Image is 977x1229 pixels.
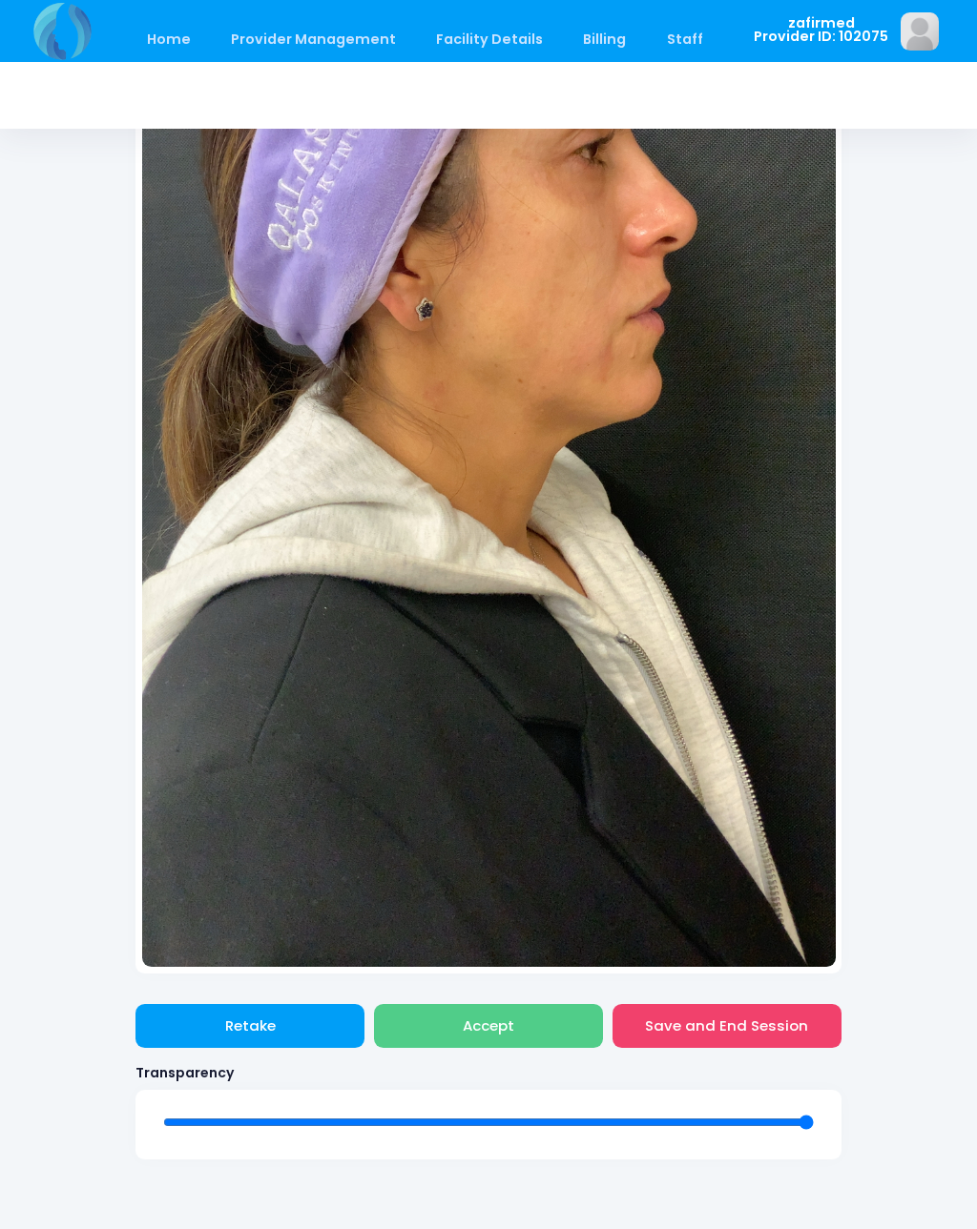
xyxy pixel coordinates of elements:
span: Retake [225,1015,276,1035]
span: zafirmed Provider ID: 102075 [754,16,888,44]
a: Billing [565,17,645,62]
a: Provider Management [212,17,414,62]
a: Home [128,17,209,62]
a: Staff [648,17,721,62]
label: Transparency [135,1063,234,1083]
a: Facility Details [418,17,562,62]
img: image [901,12,939,51]
button: Accept [374,1004,603,1048]
button: Save and End Session [613,1004,842,1048]
button: Retake [135,1004,364,1048]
